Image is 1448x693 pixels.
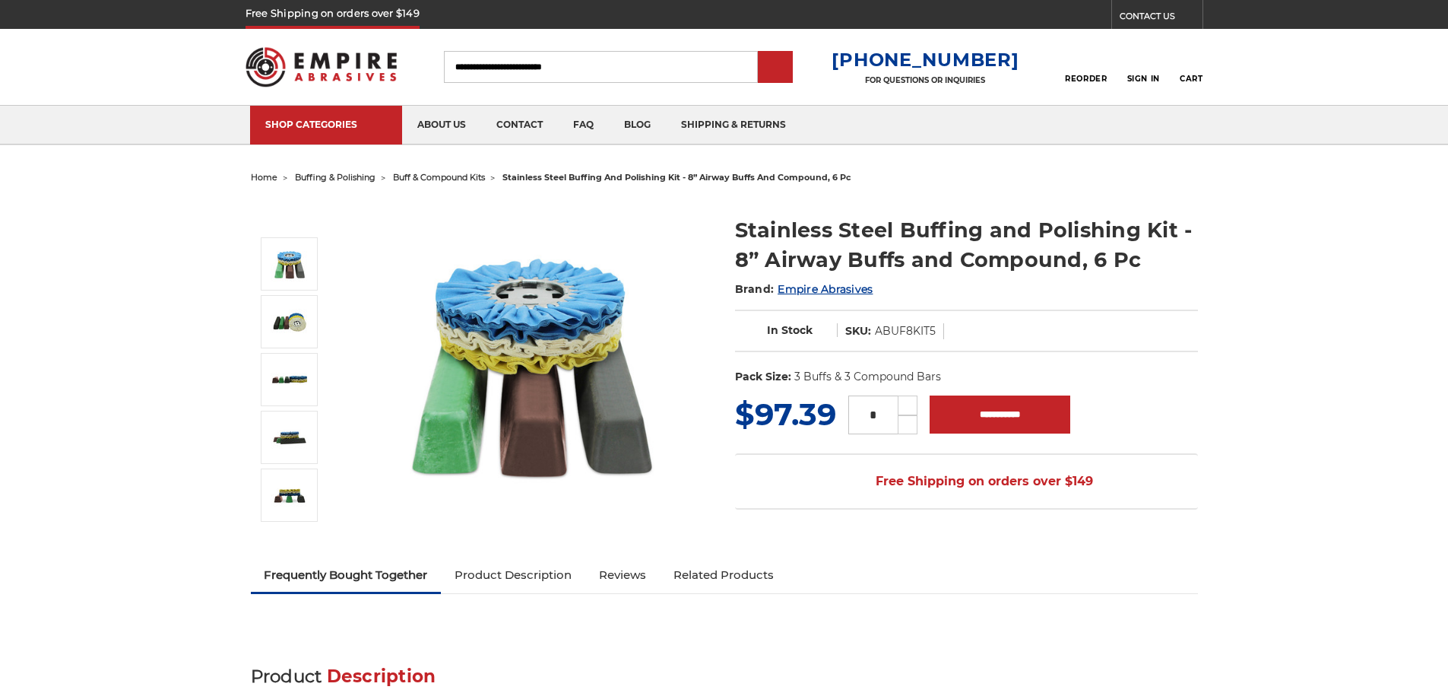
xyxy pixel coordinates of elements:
a: Product Description [441,558,585,592]
span: Product [251,666,322,687]
a: about us [402,106,481,145]
div: SHOP CATEGORIES [265,119,387,130]
dt: SKU: [845,323,871,339]
input: Submit [760,52,791,83]
a: faq [558,106,609,145]
img: Stainless Steel Buffing and Polishing Kit - 8” Airway Buffs and Compound, 6 Pc [271,476,309,514]
dt: Pack Size: [735,369,791,385]
img: Empire Abrasives [246,37,398,97]
span: Brand: [735,282,775,296]
img: 8 inch airway buffing wheel and compound kit for stainless steel [381,211,685,515]
a: Frequently Bought Together [251,558,442,592]
span: Free Shipping on orders over $149 [839,466,1093,497]
img: 8 inch airway buffing wheel and compound kit for stainless steel [271,245,309,283]
span: Description [327,666,436,687]
a: Cart [1180,50,1202,84]
a: buff & compound kits [393,172,485,183]
dd: 3 Buffs & 3 Compound Bars [794,369,941,385]
img: Stainless Steel Buffing and Polishing Kit - 8” Airway Buffs and Compound, 6 Pc [271,361,309,399]
span: stainless steel buffing and polishing kit - 8” airway buffs and compound, 6 pc [502,172,851,183]
a: contact [481,106,558,145]
a: blog [609,106,666,145]
a: shipping & returns [666,106,801,145]
img: Stainless Steel Buffing and Polishing Kit - 8” Airway Buffs and Compound, 6 Pc [271,418,309,456]
a: Reviews [585,558,660,592]
h1: Stainless Steel Buffing and Polishing Kit - 8” Airway Buffs and Compound, 6 Pc [735,215,1198,275]
a: home [251,172,277,183]
a: SHOP CATEGORIES [250,106,402,145]
span: Cart [1180,74,1202,84]
a: Related Products [660,558,787,592]
span: Reorder [1065,74,1107,84]
span: Sign In [1127,74,1160,84]
a: Reorder [1065,50,1107,83]
img: stainless steel 8 inch airway buffing wheel and compound kit [271,303,309,341]
dd: ABUF8KIT5 [875,323,936,339]
a: Empire Abrasives [778,282,873,296]
a: CONTACT US [1120,8,1202,29]
a: [PHONE_NUMBER] [832,49,1019,71]
span: In Stock [767,323,813,337]
a: buffing & polishing [295,172,375,183]
span: $97.39 [735,396,836,433]
p: FOR QUESTIONS OR INQUIRIES [832,75,1019,85]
